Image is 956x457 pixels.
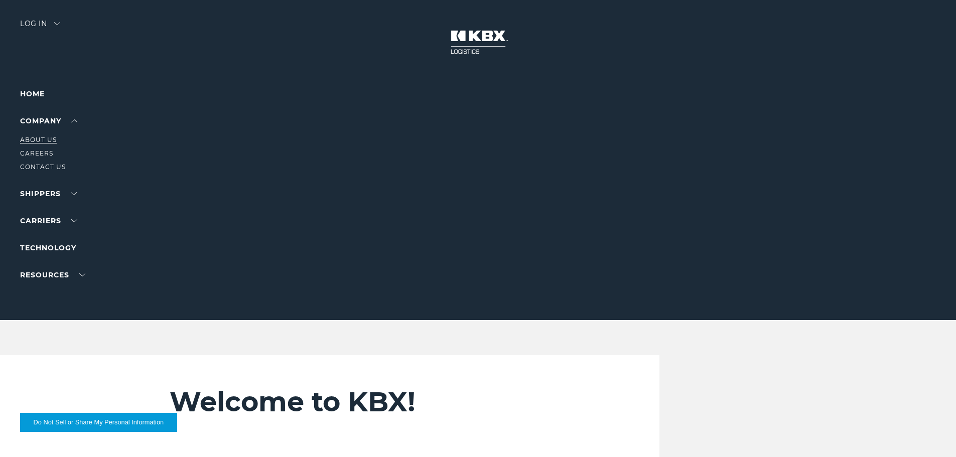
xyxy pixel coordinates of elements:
a: Careers [20,149,53,157]
img: kbx logo [441,20,516,64]
div: Log in [20,20,60,35]
h2: Welcome to KBX! [170,385,600,418]
a: SHIPPERS [20,189,77,198]
a: Home [20,89,45,98]
a: About Us [20,136,57,143]
img: arrow [54,22,60,25]
a: Carriers [20,216,77,225]
a: Technology [20,243,76,252]
button: Do Not Sell or Share My Personal Information [20,413,177,432]
a: Company [20,116,77,125]
a: RESOURCES [20,270,85,279]
a: Contact Us [20,163,66,171]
